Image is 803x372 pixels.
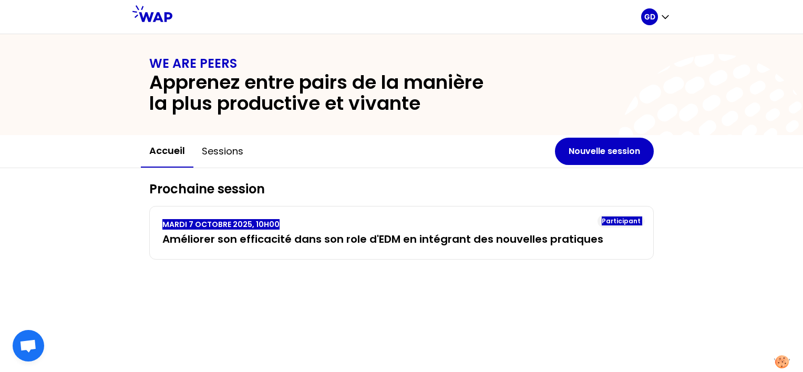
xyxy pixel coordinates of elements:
div: Ouvrir le chat [13,330,44,361]
button: Accueil [141,135,193,168]
button: Sessions [193,136,252,167]
p: GD [644,12,655,22]
a: MARDI 7 OCTOBRE 2025, 10H00Améliorer son efficacité dans son role d'EDM en intégrant des nouvelle... [162,219,641,246]
button: GD [641,8,671,25]
h2: Apprenez entre pairs de la manière la plus productive et vivante [149,72,502,114]
h1: WE ARE PEERS [149,55,654,72]
p: MARDI 7 OCTOBRE 2025, 10H00 [162,219,641,230]
div: Participant [598,215,645,228]
h2: Prochaine session [149,181,654,198]
h3: Améliorer son efficacité dans son role d'EDM en intégrant des nouvelles pratiques [162,232,641,246]
button: Nouvelle session [555,138,654,165]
